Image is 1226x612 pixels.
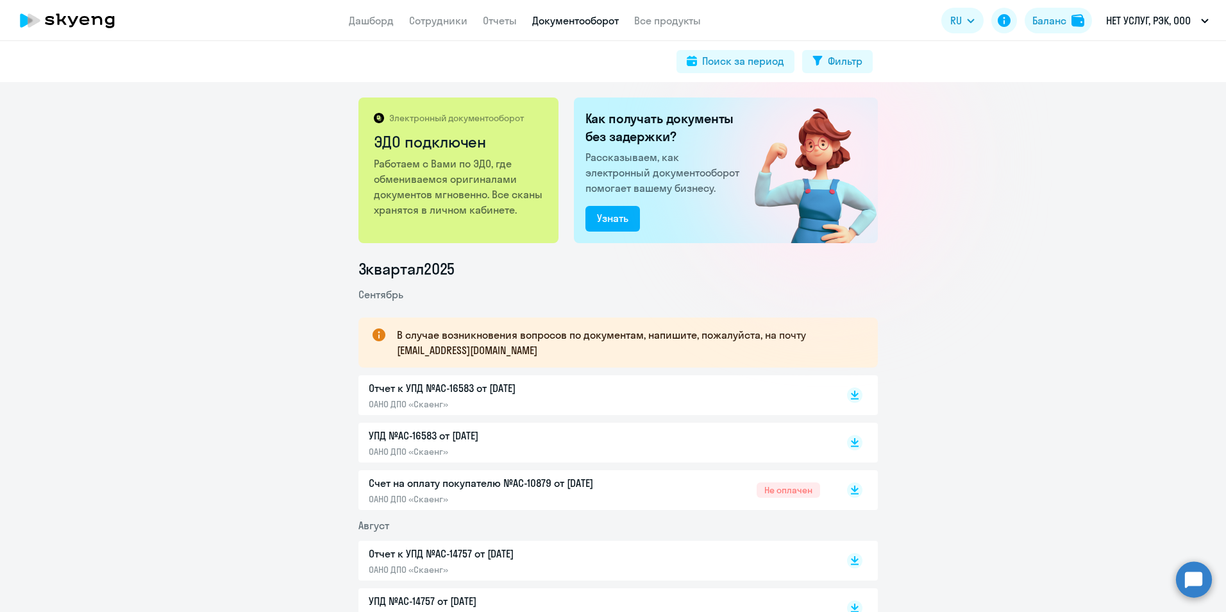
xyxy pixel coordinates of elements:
button: Поиск за период [676,50,794,73]
button: НЕТ УСЛУГ, РЭК, ООО [1100,5,1215,36]
p: Отчет к УПД №AC-14757 от [DATE] [369,546,638,561]
div: Баланс [1032,13,1066,28]
p: В случае возникновения вопросов по документам, напишите, пожалуйста, на почту [EMAIL_ADDRESS][DOM... [397,327,855,358]
p: ОАНО ДПО «Скаенг» [369,564,638,575]
p: Рассказываем, как электронный документооборот помогает вашему бизнесу. [585,149,744,196]
h2: ЭДО подключен [374,132,545,152]
span: RU [950,13,962,28]
button: Фильтр [802,50,873,73]
div: Узнать [597,210,628,226]
li: 3 квартал 2025 [358,259,878,279]
div: Поиск за период [702,53,784,69]
p: ОАНО ДПО «Скаенг» [369,446,638,457]
img: balance [1071,14,1084,27]
button: Узнать [585,206,640,232]
span: Не оплачен [757,482,820,498]
a: УПД №AC-16583 от [DATE]ОАНО ДПО «Скаенг» [369,428,820,457]
a: Счет на оплату покупателю №AC-10879 от [DATE]ОАНО ДПО «Скаенг»Не оплачен [369,475,820,505]
p: ОАНО ДПО «Скаенг» [369,493,638,505]
button: RU [941,8,984,33]
a: Все продукты [634,14,701,27]
a: Документооборот [532,14,619,27]
h2: Как получать документы без задержки? [585,110,744,146]
a: Сотрудники [409,14,467,27]
p: УПД №AC-14757 от [DATE] [369,593,638,609]
img: connected [734,98,878,243]
p: Счет на оплату покупателю №AC-10879 от [DATE] [369,475,638,491]
div: Фильтр [828,53,862,69]
a: Отчеты [483,14,517,27]
span: Сентябрь [358,288,403,301]
a: Дашборд [349,14,394,27]
p: Отчет к УПД №AC-16583 от [DATE] [369,380,638,396]
p: Работаем с Вами по ЭДО, где обмениваемся оригиналами документов мгновенно. Все сканы хранятся в л... [374,156,545,217]
p: Электронный документооборот [389,112,524,124]
button: Балансbalance [1025,8,1092,33]
p: ОАНО ДПО «Скаенг» [369,398,638,410]
span: Август [358,519,389,532]
p: НЕТ УСЛУГ, РЭК, ООО [1106,13,1191,28]
a: Отчет к УПД №AC-16583 от [DATE]ОАНО ДПО «Скаенг» [369,380,820,410]
p: УПД №AC-16583 от [DATE] [369,428,638,443]
a: Отчет к УПД №AC-14757 от [DATE]ОАНО ДПО «Скаенг» [369,546,820,575]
